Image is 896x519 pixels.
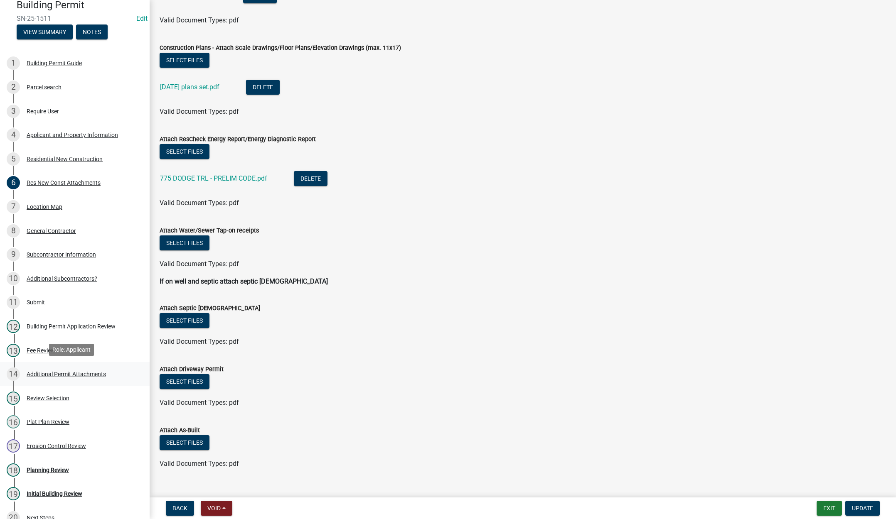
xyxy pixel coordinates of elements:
[160,199,239,207] span: Valid Document Types: pdf
[17,29,73,36] wm-modal-confirm: Summary
[27,204,62,210] div: Location Map
[7,248,20,261] div: 9
[7,439,20,453] div: 17
[845,501,880,516] button: Update
[136,15,148,22] wm-modal-confirm: Edit Application Number
[246,80,280,95] button: Delete
[294,171,327,186] button: Delete
[160,460,239,468] span: Valid Document Types: pdf
[7,224,20,237] div: 8
[7,415,20,428] div: 16
[160,144,209,159] button: Select files
[246,84,280,92] wm-modal-confirm: Delete Document
[852,505,873,512] span: Update
[27,467,69,473] div: Planning Review
[201,501,232,516] button: Void
[207,505,221,512] span: Void
[7,152,20,166] div: 5
[27,491,82,497] div: Initial Building Review
[160,367,224,372] label: Attach Driveway Permit
[817,501,842,516] button: Exit
[7,105,20,118] div: 3
[166,501,194,516] button: Back
[160,174,267,182] a: 775 DODGE TRL - PRELIM CODE.pdf
[160,137,316,142] label: Attach ResCheck Energy Report/Energy Diagnostic Report
[160,260,239,268] span: Valid Document Types: pdf
[7,487,20,500] div: 19
[160,45,401,51] label: Construction Plans - Attach Scale Drawings/Floor Plans/Elevation Drawings (max. 11x17)
[7,463,20,477] div: 18
[27,156,103,162] div: Residential New Construction
[7,367,20,381] div: 14
[160,435,209,450] button: Select files
[76,29,108,36] wm-modal-confirm: Notes
[7,176,20,189] div: 6
[160,16,239,24] span: Valid Document Types: pdf
[27,180,101,186] div: Res New Const Attachments
[76,24,108,39] button: Notes
[160,338,239,345] span: Valid Document Types: pdf
[160,374,209,389] button: Select files
[27,252,96,257] div: Subcontractor Information
[7,344,20,357] div: 13
[7,296,20,309] div: 11
[160,306,260,311] label: Attach Septic [DEMOGRAPHIC_DATA]
[17,15,133,22] span: SN-25-1511
[160,53,209,68] button: Select files
[160,235,209,250] button: Select files
[7,272,20,285] div: 10
[7,81,20,94] div: 2
[27,228,76,234] div: General Contractor
[172,505,187,512] span: Back
[294,175,327,183] wm-modal-confirm: Delete Document
[27,419,69,425] div: Plat Plan Review
[27,132,118,138] div: Applicant and Property Information
[27,84,62,90] div: Parcel search
[27,276,97,282] div: Additional Subcontractors?
[160,83,219,91] a: [DATE] plans set.pdf
[17,24,73,39] button: View Summary
[7,200,20,213] div: 7
[7,128,20,142] div: 4
[27,299,45,305] div: Submit
[7,320,20,333] div: 12
[160,228,259,234] label: Attach Water/Sewer Tap‐on receipts
[160,313,209,328] button: Select files
[27,395,69,401] div: Review Selection
[27,371,106,377] div: Additional Permit Attachments
[27,108,59,114] div: Require User
[7,392,20,405] div: 15
[27,443,86,449] div: Erosion Control Review
[27,60,82,66] div: Building Permit Guide
[160,399,239,406] span: Valid Document Types: pdf
[27,323,116,329] div: Building Permit Application Review
[136,15,148,22] a: Edit
[27,348,55,353] div: Fee Review
[49,344,94,356] div: Role: Applicant
[7,56,20,70] div: 1
[160,277,328,285] strong: If on well and septic attach septic [DEMOGRAPHIC_DATA]
[160,428,200,433] label: Attach As-Built
[160,108,239,115] span: Valid Document Types: pdf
